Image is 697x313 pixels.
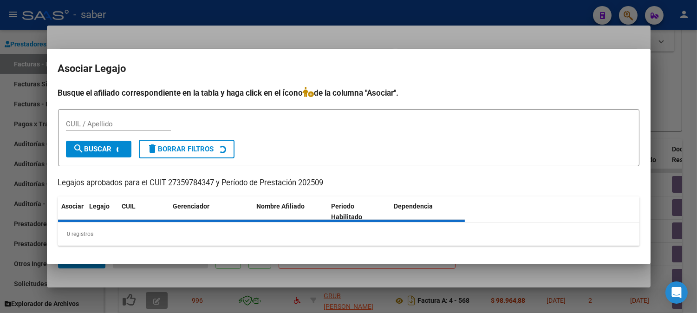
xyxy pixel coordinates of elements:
datatable-header-cell: Nombre Afiliado [253,196,328,227]
span: Gerenciador [173,202,210,210]
span: Legajo [90,202,110,210]
mat-icon: search [73,143,85,154]
datatable-header-cell: Periodo Habilitado [327,196,390,227]
span: Dependencia [394,202,433,210]
datatable-header-cell: Gerenciador [169,196,253,227]
datatable-header-cell: Dependencia [390,196,465,227]
span: CUIL [122,202,136,210]
button: Buscar [66,141,131,157]
datatable-header-cell: Asociar [58,196,86,227]
span: Nombre Afiliado [257,202,305,210]
h2: Asociar Legajo [58,60,639,78]
span: Borrar Filtros [147,145,214,153]
datatable-header-cell: Legajo [86,196,118,227]
div: Open Intercom Messenger [665,281,688,304]
button: Borrar Filtros [139,140,235,158]
span: Asociar [62,202,84,210]
mat-icon: delete [147,143,158,154]
p: Legajos aprobados para el CUIT 27359784347 y Período de Prestación 202509 [58,177,639,189]
datatable-header-cell: CUIL [118,196,169,227]
span: Periodo Habilitado [331,202,362,221]
span: Buscar [73,145,112,153]
h4: Busque el afiliado correspondiente en la tabla y haga click en el ícono de la columna "Asociar". [58,87,639,99]
div: 0 registros [58,222,639,246]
